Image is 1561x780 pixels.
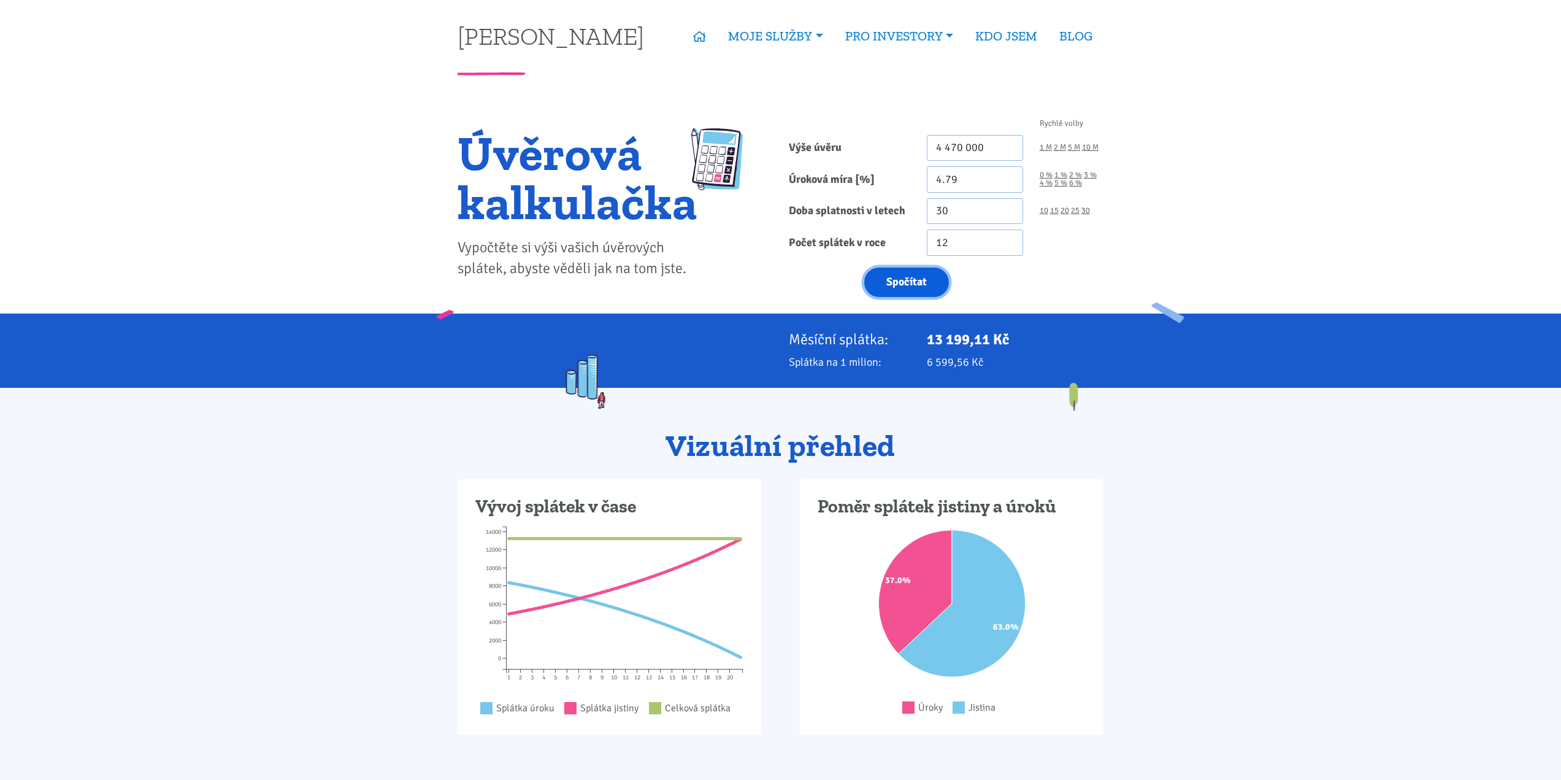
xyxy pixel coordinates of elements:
tspan: 2000 [489,637,501,644]
a: MOJE SLUŽBY [717,22,834,50]
tspan: 6 [566,674,569,681]
a: 15 [1050,207,1059,215]
a: 1 % [1054,171,1067,179]
h3: Poměr splátek jistiny a úroků [818,495,1086,519]
a: PRO INVESTORY [834,22,964,50]
tspan: 17 [692,674,698,681]
tspan: 1 [507,674,510,681]
tspan: 12 [634,674,640,681]
tspan: 0 [498,655,501,662]
tspan: 5 [554,674,557,681]
a: 1 M [1040,144,1052,152]
a: 30 [1081,207,1090,215]
tspan: 14000 [486,528,501,536]
label: Doba splatnosti v letech [781,198,919,225]
tspan: 13 [646,674,652,681]
a: 10 [1040,207,1048,215]
a: 10 M [1082,144,1099,152]
tspan: 18 [704,674,710,681]
tspan: 10 [611,674,617,681]
tspan: 19 [715,674,721,681]
label: Úroková míra [%] [781,166,919,193]
tspan: 9 [600,674,604,681]
button: Spočítat [864,268,949,298]
a: [PERSON_NAME] [458,24,644,48]
p: 6 599,56 Kč [927,353,1103,371]
span: Rychlé volby [1040,120,1083,128]
tspan: 3 [531,674,534,681]
a: 5 M [1068,144,1080,152]
tspan: 8 [589,674,592,681]
tspan: 6000 [489,601,501,608]
tspan: 11 [623,674,629,681]
a: 3 % [1084,171,1097,179]
a: 6 % [1069,179,1082,187]
tspan: 15 [669,674,675,681]
label: Počet splátek v roce [781,230,919,256]
a: 5 % [1054,179,1067,187]
p: 13 199,11 Kč [927,331,1103,348]
a: 25 [1071,207,1080,215]
tspan: 14 [658,674,664,681]
h1: Úvěrová kalkulačka [458,128,697,226]
a: KDO JSEM [964,22,1048,50]
a: 20 [1060,207,1069,215]
tspan: 4 [542,674,545,681]
tspan: 7 [577,674,580,681]
tspan: 2 [519,674,522,681]
a: 0 % [1040,171,1053,179]
tspan: 10000 [486,565,501,572]
p: Vypočtěte si výši vašich úvěrových splátek, abyste věděli jak na tom jste. [458,237,697,279]
tspan: 8000 [489,582,501,590]
h2: Vizuální přehled [458,430,1103,463]
a: 2 % [1069,171,1082,179]
h3: Vývoj splátek v čase [475,495,743,519]
a: BLOG [1048,22,1103,50]
p: Měsíční splátka: [789,331,910,348]
label: Výše úvěru [781,135,919,161]
tspan: 12000 [486,546,501,554]
a: 4 % [1040,179,1053,187]
tspan: 20 [727,674,733,681]
a: 2 M [1054,144,1066,152]
tspan: 4000 [489,619,501,626]
tspan: 16 [681,674,687,681]
p: Splátka na 1 milion: [789,353,910,371]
